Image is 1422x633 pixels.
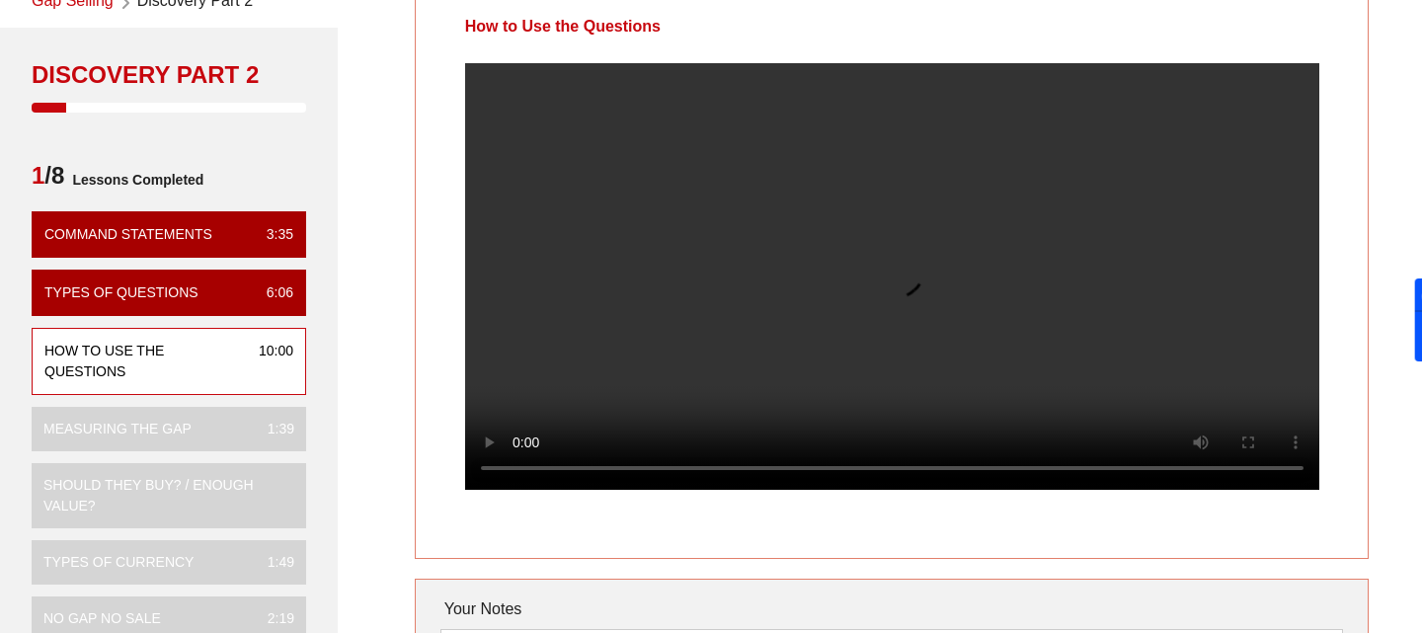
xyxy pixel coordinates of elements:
[32,160,64,199] span: /8
[251,282,293,303] div: 6:06
[32,59,306,91] div: Discovery Part 2
[44,341,243,382] div: How to Use the Questions
[243,341,293,382] div: 10:00
[43,608,161,629] div: No Gap No Sale
[43,475,278,516] div: Should They Buy? / enough value?
[44,282,198,303] div: Types of Questions
[252,419,294,439] div: 1:39
[251,224,293,245] div: 3:35
[44,224,212,245] div: Command Statements
[43,552,194,573] div: Types of Currency
[32,162,44,189] span: 1
[64,160,203,199] span: Lessons Completed
[252,608,294,629] div: 2:19
[252,552,294,573] div: 1:49
[43,419,192,439] div: Measuring the Gap
[440,590,1344,629] div: Your Notes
